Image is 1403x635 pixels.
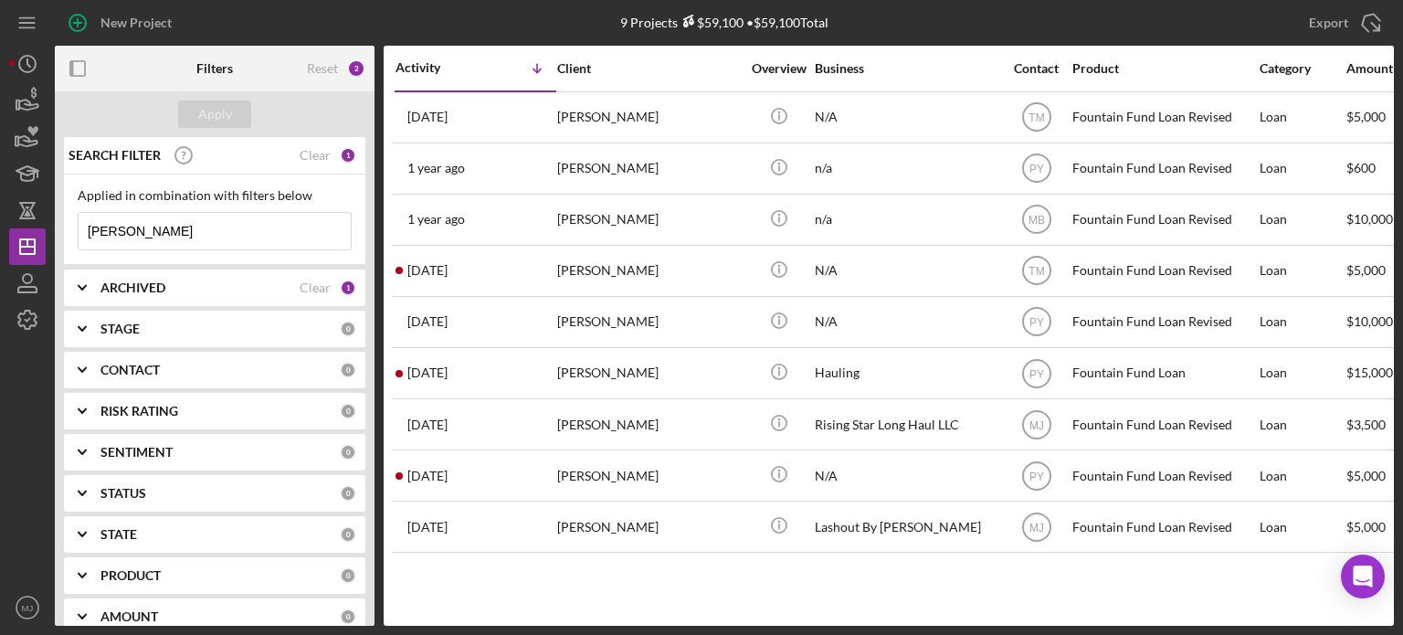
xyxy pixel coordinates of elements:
[557,503,740,551] div: [PERSON_NAME]
[407,110,448,124] time: 2025-08-20 15:37
[1260,196,1345,244] div: Loan
[340,526,356,543] div: 0
[1072,298,1255,346] div: Fountain Fund Loan Revised
[340,403,356,419] div: 0
[1346,160,1376,175] span: $600
[100,404,178,418] b: RISK RATING
[55,5,190,41] button: New Project
[307,61,338,76] div: Reset
[1260,400,1345,449] div: Loan
[815,93,997,142] div: N/A
[1346,417,1386,432] span: $3,500
[1029,470,1043,482] text: PY
[1309,5,1348,41] div: Export
[557,247,740,295] div: [PERSON_NAME]
[340,362,356,378] div: 0
[1072,451,1255,500] div: Fountain Fund Loan Revised
[557,196,740,244] div: [PERSON_NAME]
[1346,211,1393,227] span: $10,000
[1072,93,1255,142] div: Fountain Fund Loan Revised
[100,527,137,542] b: STATE
[1029,111,1044,124] text: TM
[1346,468,1386,483] span: $5,000
[100,280,165,295] b: ARCHIVED
[1346,262,1386,278] span: $5,000
[100,322,140,336] b: STAGE
[340,280,356,296] div: 1
[22,603,34,613] text: MJ
[407,263,448,278] time: 2023-10-15 02:18
[1029,316,1043,329] text: PY
[1346,519,1386,534] span: $5,000
[100,445,173,460] b: SENTIMENT
[340,485,356,502] div: 0
[1260,61,1345,76] div: Category
[347,59,365,78] div: 2
[815,451,997,500] div: N/A
[1072,61,1255,76] div: Product
[300,280,331,295] div: Clear
[100,5,172,41] div: New Project
[100,486,146,501] b: STATUS
[1346,109,1386,124] span: $5,000
[340,321,356,337] div: 0
[1072,196,1255,244] div: Fountain Fund Loan Revised
[815,298,997,346] div: N/A
[396,60,476,75] div: Activity
[1029,367,1043,380] text: PY
[1260,349,1345,397] div: Loan
[340,609,356,625] div: 0
[1346,313,1393,329] span: $10,000
[9,589,46,626] button: MJ
[815,503,997,551] div: Lashout By [PERSON_NAME]
[1260,503,1345,551] div: Loan
[620,15,828,30] div: 9 Projects • $59,100 Total
[407,365,448,380] time: 2023-08-28 20:44
[678,15,744,30] div: $59,100
[1072,247,1255,295] div: Fountain Fund Loan Revised
[557,298,740,346] div: [PERSON_NAME]
[340,567,356,584] div: 0
[557,61,740,76] div: Client
[1346,365,1393,380] span: $15,000
[178,101,251,128] button: Apply
[1029,418,1044,431] text: MJ
[340,147,356,164] div: 1
[1260,144,1345,193] div: Loan
[407,161,465,175] time: 2024-06-11 17:31
[100,363,160,377] b: CONTACT
[815,400,997,449] div: Rising Star Long Haul LLC
[1072,400,1255,449] div: Fountain Fund Loan Revised
[1260,451,1345,500] div: Loan
[78,188,352,203] div: Applied in combination with filters below
[407,469,448,483] time: 2023-02-24 21:47
[1029,521,1044,534] text: MJ
[1002,61,1071,76] div: Contact
[1260,93,1345,142] div: Loan
[407,212,465,227] time: 2024-03-14 21:17
[407,418,448,432] time: 2023-06-22 21:27
[1260,247,1345,295] div: Loan
[1341,555,1385,598] div: Open Intercom Messenger
[340,444,356,460] div: 0
[407,314,448,329] time: 2023-08-29 20:50
[1029,265,1044,278] text: TM
[407,520,448,534] time: 2022-10-28 19:57
[300,148,331,163] div: Clear
[1260,298,1345,346] div: Loan
[1029,163,1043,175] text: PY
[196,61,233,76] b: Filters
[815,61,997,76] div: Business
[557,400,740,449] div: [PERSON_NAME]
[100,568,161,583] b: PRODUCT
[744,61,813,76] div: Overview
[815,247,997,295] div: N/A
[557,349,740,397] div: [PERSON_NAME]
[815,144,997,193] div: n/a
[1072,144,1255,193] div: Fountain Fund Loan Revised
[557,144,740,193] div: [PERSON_NAME]
[69,148,161,163] b: SEARCH FILTER
[557,451,740,500] div: [PERSON_NAME]
[100,609,158,624] b: AMOUNT
[815,349,997,397] div: Hauling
